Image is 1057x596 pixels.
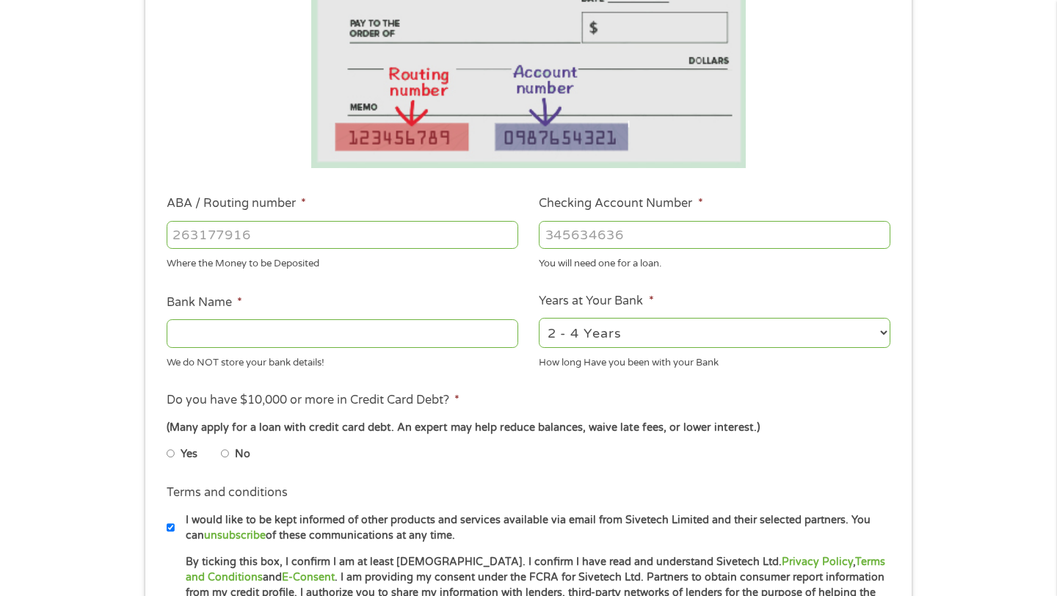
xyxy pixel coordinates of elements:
[167,350,518,370] div: We do NOT store your bank details!
[282,571,335,584] a: E-Consent
[167,196,306,211] label: ABA / Routing number
[539,350,890,370] div: How long Have you been with your Bank
[539,221,890,249] input: 345634636
[175,512,895,544] label: I would like to be kept informed of other products and services available via email from Sivetech...
[167,485,288,501] label: Terms and conditions
[782,556,853,568] a: Privacy Policy
[235,446,250,462] label: No
[167,252,518,272] div: Where the Money to be Deposited
[539,294,653,309] label: Years at Your Bank
[167,295,242,310] label: Bank Name
[181,446,197,462] label: Yes
[204,529,266,542] a: unsubscribe
[186,556,885,584] a: Terms and Conditions
[167,393,460,408] label: Do you have $10,000 or more in Credit Card Debt?
[539,252,890,272] div: You will need one for a loan.
[167,221,518,249] input: 263177916
[539,196,702,211] label: Checking Account Number
[167,420,890,436] div: (Many apply for a loan with credit card debt. An expert may help reduce balances, waive late fees...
